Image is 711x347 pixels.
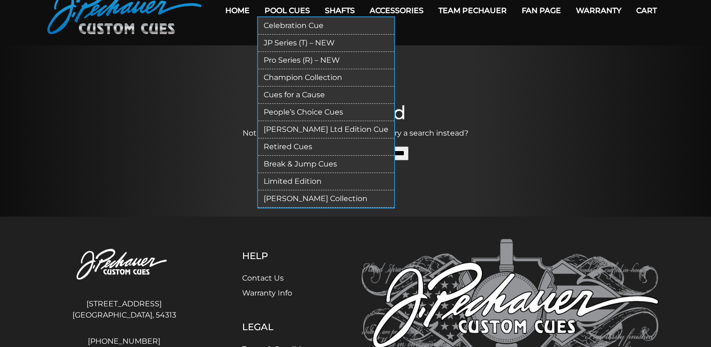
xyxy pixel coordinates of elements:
img: Pechauer Custom Cues [53,239,196,291]
a: Pro Series (R) – NEW [258,52,394,69]
a: Limited Edition [258,173,394,190]
a: Warranty Info [242,289,292,297]
a: JP Series (T) – NEW [258,35,394,52]
a: Retired Cues [258,138,394,156]
a: Champion Collection [258,69,394,87]
a: People’s Choice Cues [258,104,394,121]
a: [PERSON_NAME] Ltd Edition Cue [258,121,394,138]
a: [PHONE_NUMBER] [53,336,196,347]
a: Break & Jump Cues [258,156,394,173]
h5: Help [242,250,315,261]
a: [PERSON_NAME] Collection [258,190,394,208]
a: Contact Us [242,274,284,282]
address: [STREET_ADDRESS] [GEOGRAPHIC_DATA], 54313 [53,295,196,325]
a: Cues for a Cause [258,87,394,104]
h5: Legal [242,321,315,333]
a: Celebration Cue [258,17,394,35]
